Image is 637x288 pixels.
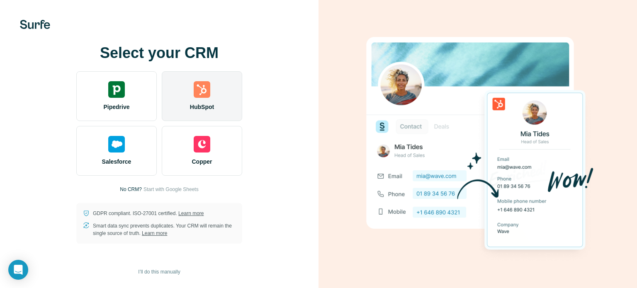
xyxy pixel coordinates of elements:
[76,45,242,61] h1: Select your CRM
[132,266,186,278] button: I’ll do this manually
[103,103,129,111] span: Pipedrive
[8,260,28,280] div: Open Intercom Messenger
[190,103,214,111] span: HubSpot
[93,222,236,237] p: Smart data sync prevents duplicates. Your CRM will remain the single source of truth.
[108,136,125,152] img: salesforce's logo
[142,230,167,236] a: Learn more
[194,136,210,152] img: copper's logo
[138,268,180,276] span: I’ll do this manually
[102,157,131,166] span: Salesforce
[194,81,210,98] img: hubspot's logo
[20,20,50,29] img: Surfe's logo
[93,210,204,217] p: GDPR compliant. ISO-27001 certified.
[362,24,594,264] img: HUBSPOT image
[120,186,142,193] p: No CRM?
[178,211,204,216] a: Learn more
[108,81,125,98] img: pipedrive's logo
[143,186,199,193] button: Start with Google Sheets
[192,157,212,166] span: Copper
